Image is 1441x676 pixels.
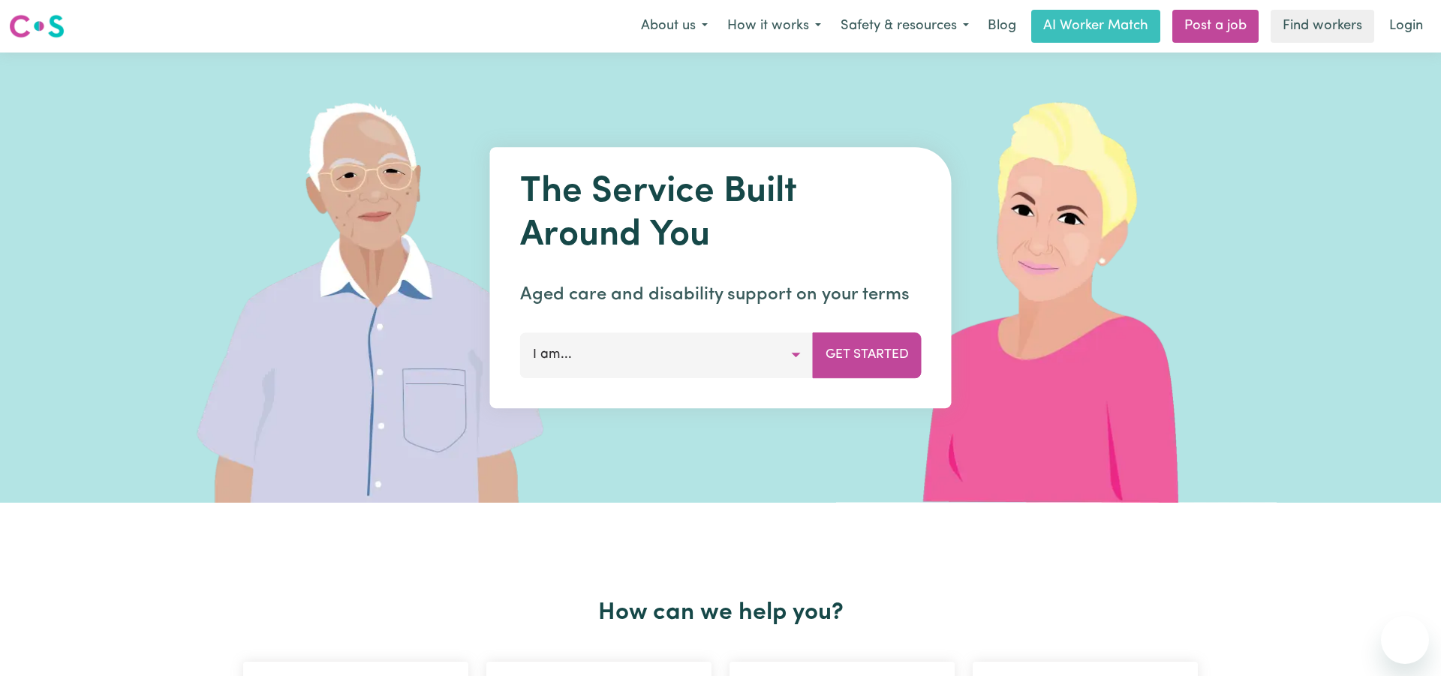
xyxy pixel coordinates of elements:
a: AI Worker Match [1031,10,1160,43]
button: About us [631,11,717,42]
a: Post a job [1172,10,1259,43]
h1: The Service Built Around You [520,171,922,257]
a: Login [1380,10,1432,43]
a: Careseekers logo [9,9,65,44]
a: Blog [979,10,1025,43]
button: I am... [520,332,814,377]
img: Careseekers logo [9,13,65,40]
iframe: Button to launch messaging window [1381,616,1429,664]
a: Find workers [1271,10,1374,43]
p: Aged care and disability support on your terms [520,281,922,308]
h2: How can we help you? [234,599,1207,627]
button: Get Started [813,332,922,377]
button: How it works [717,11,831,42]
button: Safety & resources [831,11,979,42]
